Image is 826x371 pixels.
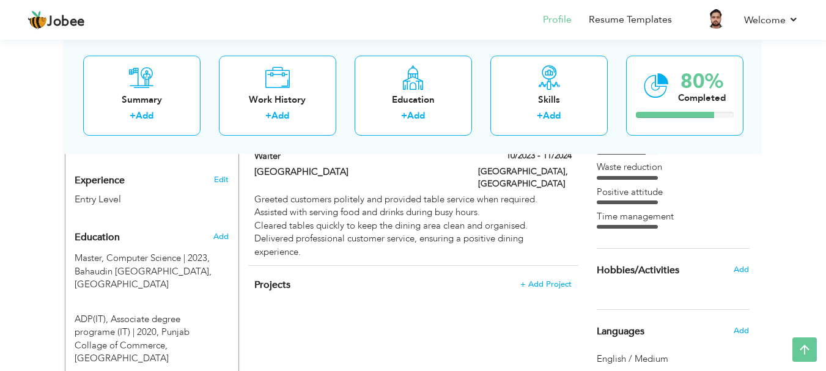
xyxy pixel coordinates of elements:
img: jobee.io [28,10,47,30]
span: Hobbies/Activities [597,265,679,276]
div: Work History [229,93,326,106]
div: Entry Level [75,193,201,207]
div: Share some of your professional and personal interests. [588,249,759,292]
a: Add [136,109,153,122]
label: + [537,109,543,122]
label: 10/2023 - 11/2024 [506,150,572,162]
div: Skills [500,93,598,106]
span: Education [75,232,120,243]
span: Languages [597,326,644,337]
span: ADP(IT), Punjab Collage of Commerce, 2020 [75,313,180,338]
span: Punjab Collage of Commerce, [GEOGRAPHIC_DATA] [75,326,190,364]
span: Projects [254,278,290,292]
span: Add [734,325,749,336]
span: Bahaudin [GEOGRAPHIC_DATA], [GEOGRAPHIC_DATA] [75,265,212,290]
h4: This helps to highlight the project, tools and skills you have worked on. [254,279,571,291]
a: Edit [214,174,229,185]
div: Education [364,93,462,106]
img: Profile Img [706,9,726,29]
a: Profile [543,13,572,27]
div: Time management [597,210,750,223]
div: Greeted customers politely and provided table service when required. Assisted with serving food a... [254,193,571,259]
a: Add [271,109,289,122]
div: Master, 2023 [65,252,238,291]
a: Add [543,109,561,122]
div: Waste reduction [597,161,750,174]
label: Waiter [254,150,460,163]
span: Add [734,264,749,275]
label: + [130,109,136,122]
span: + Add Project [520,280,572,288]
div: Positive attitude [597,186,750,199]
div: Show your familiar languages. [597,309,750,365]
label: + [265,109,271,122]
a: Jobee [28,10,85,30]
div: 80% [678,71,726,91]
label: [GEOGRAPHIC_DATA], [GEOGRAPHIC_DATA] [478,166,572,190]
span: English / Medium [597,353,668,365]
a: Add [407,109,425,122]
span: Master, Bahaudin Zakariya University, 2023 [75,252,210,264]
span: Add [213,231,229,242]
span: Experience [75,175,125,186]
a: Welcome [744,13,798,28]
a: Resume Templates [589,13,672,27]
div: Add your educational degree. [75,225,229,365]
span: Jobee [47,15,85,29]
div: ADP(IT), 2020 [65,295,238,365]
div: Summary [93,93,191,106]
label: + [401,109,407,122]
label: [GEOGRAPHIC_DATA] [254,166,460,178]
div: Completed [678,91,726,104]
